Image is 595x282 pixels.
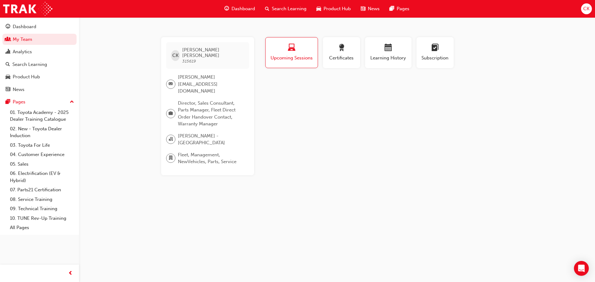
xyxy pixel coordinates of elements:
[385,44,392,52] span: calendar-icon
[219,2,260,15] a: guage-iconDashboard
[397,5,409,12] span: Pages
[2,46,77,58] a: Analytics
[265,37,318,68] button: Upcoming Sessions
[265,5,269,13] span: search-icon
[7,159,77,169] a: 05. Sales
[3,2,52,16] img: Trak
[13,48,32,55] div: Analytics
[323,37,360,68] button: Certificates
[361,5,365,13] span: news-icon
[356,2,385,15] a: news-iconNews
[7,204,77,214] a: 09. Technical Training
[421,54,449,62] span: Subscription
[260,2,311,15] a: search-iconSearch Learning
[182,47,244,58] span: [PERSON_NAME] [PERSON_NAME]
[6,74,10,80] span: car-icon
[7,141,77,150] a: 03. Toyota For Life
[574,261,589,276] div: Open Intercom Messenger
[7,150,77,159] a: 04. Customer Experience
[6,49,10,55] span: chart-icon
[2,59,77,70] a: Search Learning
[583,5,589,12] span: CK
[12,61,47,68] div: Search Learning
[178,151,244,165] span: Fleet, Management, NewVehicles, Parts, Service
[416,37,454,68] button: Subscription
[2,71,77,83] a: Product Hub
[172,52,178,59] span: CK
[178,132,244,146] span: [PERSON_NAME] - [GEOGRAPHIC_DATA]
[368,5,380,12] span: News
[2,20,77,96] button: DashboardMy TeamAnalyticsSearch LearningProduct HubNews
[7,185,77,195] a: 07. Parts21 Certification
[182,59,196,64] span: 315619
[70,98,74,106] span: up-icon
[311,2,356,15] a: car-iconProduct Hub
[6,99,10,105] span: pages-icon
[231,5,255,12] span: Dashboard
[581,3,592,14] button: CK
[178,100,244,128] span: Director, Sales Consultant, Parts Manager, Fleet Direct Order Handover Contact, Warranty Manager
[7,214,77,223] a: 10. TUNE Rev-Up Training
[7,124,77,141] a: 02. New - Toyota Dealer Induction
[316,5,321,13] span: car-icon
[169,80,173,88] span: email-icon
[7,195,77,204] a: 08. Service Training
[169,135,173,143] span: organisation-icon
[7,108,77,124] a: 01. Toyota Academy - 2025 Dealer Training Catalogue
[390,5,394,13] span: pages-icon
[365,37,412,68] button: Learning History
[370,54,407,62] span: Learning History
[7,223,77,232] a: All Pages
[2,21,77,33] a: Dashboard
[13,86,24,93] div: News
[385,2,414,15] a: pages-iconPages
[68,270,73,277] span: prev-icon
[2,96,77,108] button: Pages
[338,44,345,52] span: award-icon
[288,44,295,52] span: laptop-icon
[2,84,77,95] a: News
[6,24,10,30] span: guage-icon
[272,5,306,12] span: Search Learning
[431,44,439,52] span: learningplan-icon
[324,5,351,12] span: Product Hub
[13,98,25,106] div: Pages
[224,5,229,13] span: guage-icon
[6,87,10,93] span: news-icon
[2,34,77,45] a: My Team
[13,73,40,80] div: Product Hub
[13,23,36,30] div: Dashboard
[6,37,10,42] span: people-icon
[270,54,313,62] span: Upcoming Sessions
[7,169,77,185] a: 06. Electrification (EV & Hybrid)
[328,54,355,62] span: Certificates
[6,62,10,67] span: search-icon
[178,74,244,95] span: [PERSON_NAME][EMAIL_ADDRESS][DOMAIN_NAME]
[169,110,173,118] span: briefcase-icon
[169,154,173,162] span: department-icon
